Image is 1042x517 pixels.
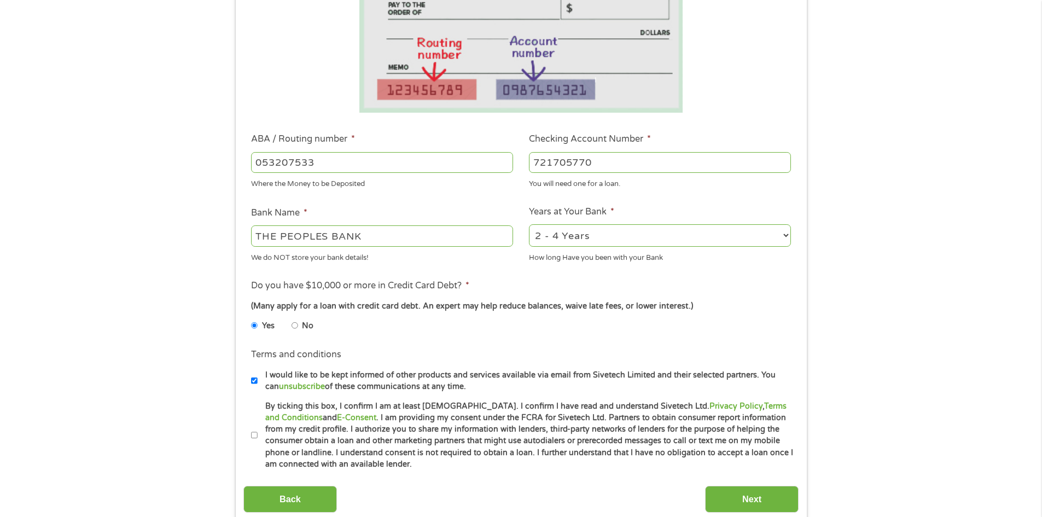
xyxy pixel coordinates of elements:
[529,152,791,173] input: 345634636
[251,248,513,263] div: We do NOT store your bank details!
[279,382,325,391] a: unsubscribe
[251,207,307,219] label: Bank Name
[251,349,341,361] label: Terms and conditions
[529,206,614,218] label: Years at Your Bank
[251,300,790,312] div: (Many apply for a loan with credit card debt. An expert may help reduce balances, waive late fees...
[251,133,355,145] label: ABA / Routing number
[529,248,791,263] div: How long Have you been with your Bank
[243,486,337,513] input: Back
[251,175,513,190] div: Where the Money to be Deposited
[251,152,513,173] input: 263177916
[705,486,799,513] input: Next
[258,400,794,470] label: By ticking this box, I confirm I am at least [DEMOGRAPHIC_DATA]. I confirm I have read and unders...
[302,320,313,332] label: No
[337,413,376,422] a: E-Consent
[529,175,791,190] div: You will need one for a loan.
[709,402,762,411] a: Privacy Policy
[265,402,787,422] a: Terms and Conditions
[262,320,275,332] label: Yes
[251,280,469,292] label: Do you have $10,000 or more in Credit Card Debt?
[258,369,794,393] label: I would like to be kept informed of other products and services available via email from Sivetech...
[529,133,651,145] label: Checking Account Number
